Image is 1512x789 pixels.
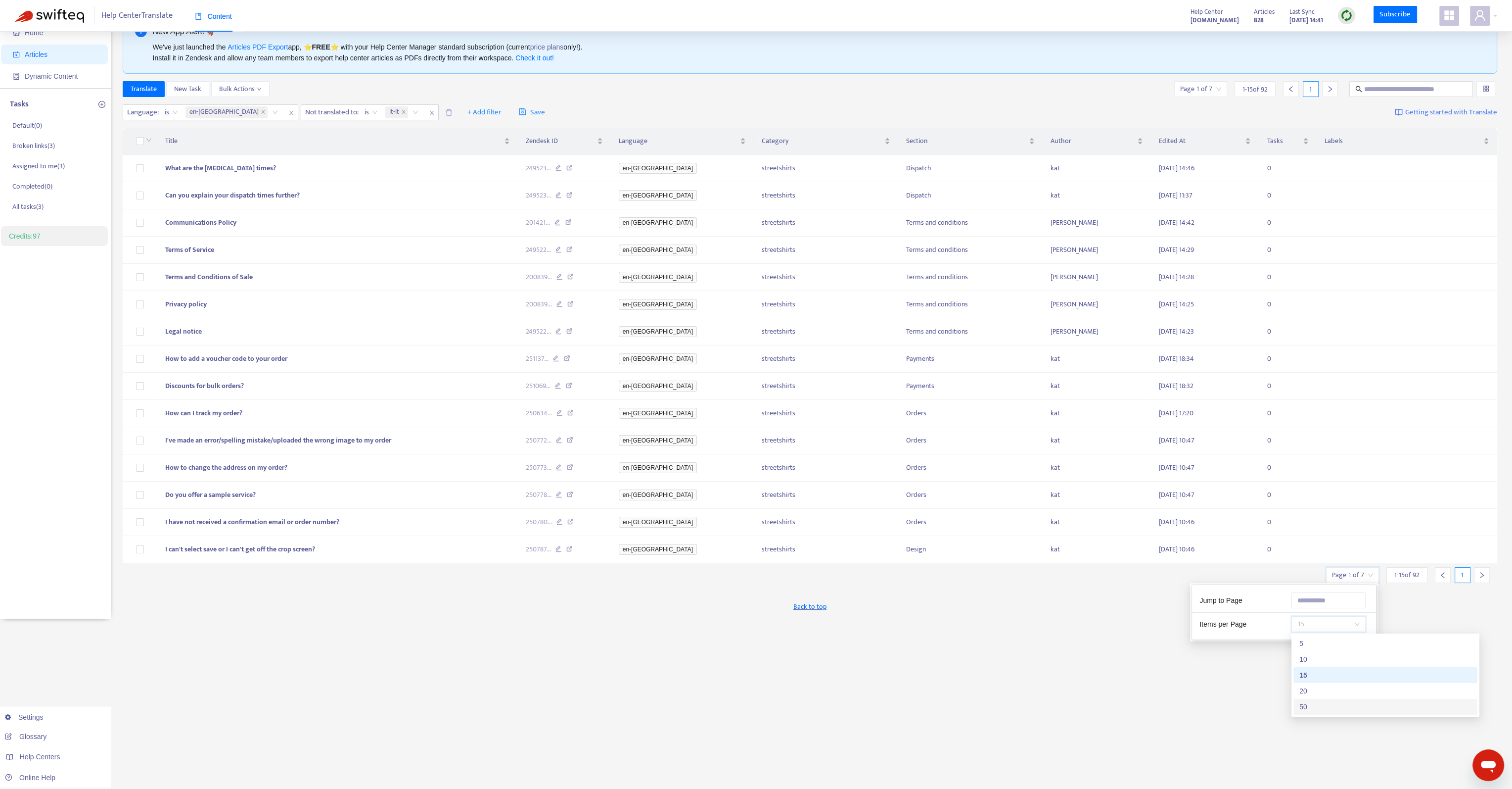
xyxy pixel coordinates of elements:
[619,490,697,500] span: en-[GEOGRAPHIC_DATA]
[13,29,20,36] span: home
[1159,244,1194,255] span: [DATE] 14:29
[906,136,1027,147] span: Section
[12,201,44,212] p: All tasks ( 3 )
[898,345,1043,373] td: Payments
[25,29,43,37] span: Home
[1259,427,1317,454] td: 0
[123,81,165,97] button: Translate
[754,291,898,318] td: streetshirts
[619,272,697,283] span: en-[GEOGRAPHIC_DATA]
[518,128,611,155] th: Zendesk ID
[1043,454,1151,482] td: kat
[619,217,697,228] span: en-[GEOGRAPHIC_DATA]
[228,43,288,51] a: Articles PDF Export
[1159,543,1194,555] span: [DATE] 10:46
[13,51,20,58] span: account-book
[165,271,253,283] span: Terms and Conditions of Sale
[1259,155,1317,182] td: 0
[211,81,270,97] button: Bulk Actionsdown
[98,101,105,108] span: plus-circle
[898,155,1043,182] td: Dispatch
[12,181,52,192] p: Completed ( 0 )
[1043,155,1151,182] td: kat
[1043,427,1151,454] td: kat
[13,73,20,80] span: container
[754,454,898,482] td: streetshirts
[1299,638,1471,649] div: 5
[1159,462,1194,473] span: [DATE] 10:47
[1159,489,1194,500] span: [DATE] 10:47
[898,454,1043,482] td: Orders
[1259,182,1317,209] td: 0
[185,106,268,118] span: en-gb
[1299,701,1471,712] div: 50
[1267,136,1301,147] span: Tasks
[898,400,1043,427] td: Orders
[898,318,1043,345] td: Terms and conditions
[1043,291,1151,318] td: [PERSON_NAME]
[1259,237,1317,264] td: 0
[195,12,232,20] span: Content
[619,435,697,446] span: en-[GEOGRAPHIC_DATA]
[526,435,551,446] span: 250772 ...
[754,318,898,345] td: streetshirts
[1293,651,1477,667] div: 10
[754,209,898,237] td: streetshirts
[1151,128,1259,155] th: Edited At
[123,105,160,120] span: Language :
[619,245,697,255] span: en-[GEOGRAPHIC_DATA]
[754,264,898,291] td: streetshirts
[762,136,882,147] span: Category
[754,182,898,209] td: streetshirts
[385,106,408,118] span: lt-lt
[165,462,287,473] span: How to change the address on my order?
[25,72,78,80] span: Dynamic Content
[5,733,46,740] a: Glossary
[754,128,898,155] th: Category
[898,482,1043,509] td: Orders
[153,42,1475,63] div: We've just launched the app, ⭐ ⭐️ with your Help Center Manager standard subscription (current on...
[1293,636,1477,651] div: 5
[898,209,1043,237] td: Terms and conditions
[1159,136,1243,147] span: Edited At
[1043,482,1151,509] td: kat
[898,128,1043,155] th: Section
[754,482,898,509] td: streetshirts
[165,298,207,310] span: Privacy policy
[1043,264,1151,291] td: [PERSON_NAME]
[165,326,202,337] span: Legal notice
[165,105,178,120] span: is
[619,299,697,310] span: en-[GEOGRAPHIC_DATA]
[312,43,330,51] b: FREE
[1289,6,1315,17] span: Last Sync
[619,462,697,473] span: en-[GEOGRAPHIC_DATA]
[526,353,549,364] span: 251137 ...
[1191,14,1239,26] a: [DOMAIN_NAME]
[12,141,55,151] p: Broken links ( 3 )
[619,326,697,337] span: en-[GEOGRAPHIC_DATA]
[530,43,564,51] a: price plans
[1472,749,1504,781] iframe: Bouton de lancement de la fenêtre de messagerie
[1043,209,1151,237] td: [PERSON_NAME]
[619,136,738,147] span: Language
[1159,271,1194,283] span: [DATE] 14:28
[467,106,502,118] span: + Add filter
[165,217,236,228] span: Communications Policy
[261,109,266,115] span: close
[20,753,60,761] span: Help Centers
[1043,509,1151,536] td: kat
[1254,6,1275,17] span: Articles
[460,104,509,120] button: + Add filter
[165,190,300,201] span: Can you explain your dispatch times further?
[526,326,551,337] span: 249522 ...
[1293,699,1477,715] div: 50
[1043,536,1151,563] td: kat
[511,104,552,120] button: saveSave
[754,427,898,454] td: streetshirts
[285,107,298,119] span: close
[1293,667,1477,683] div: 15
[1439,572,1446,579] span: left
[1043,345,1151,373] td: kat
[526,299,552,310] span: 200839 ...
[1043,373,1151,400] td: kat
